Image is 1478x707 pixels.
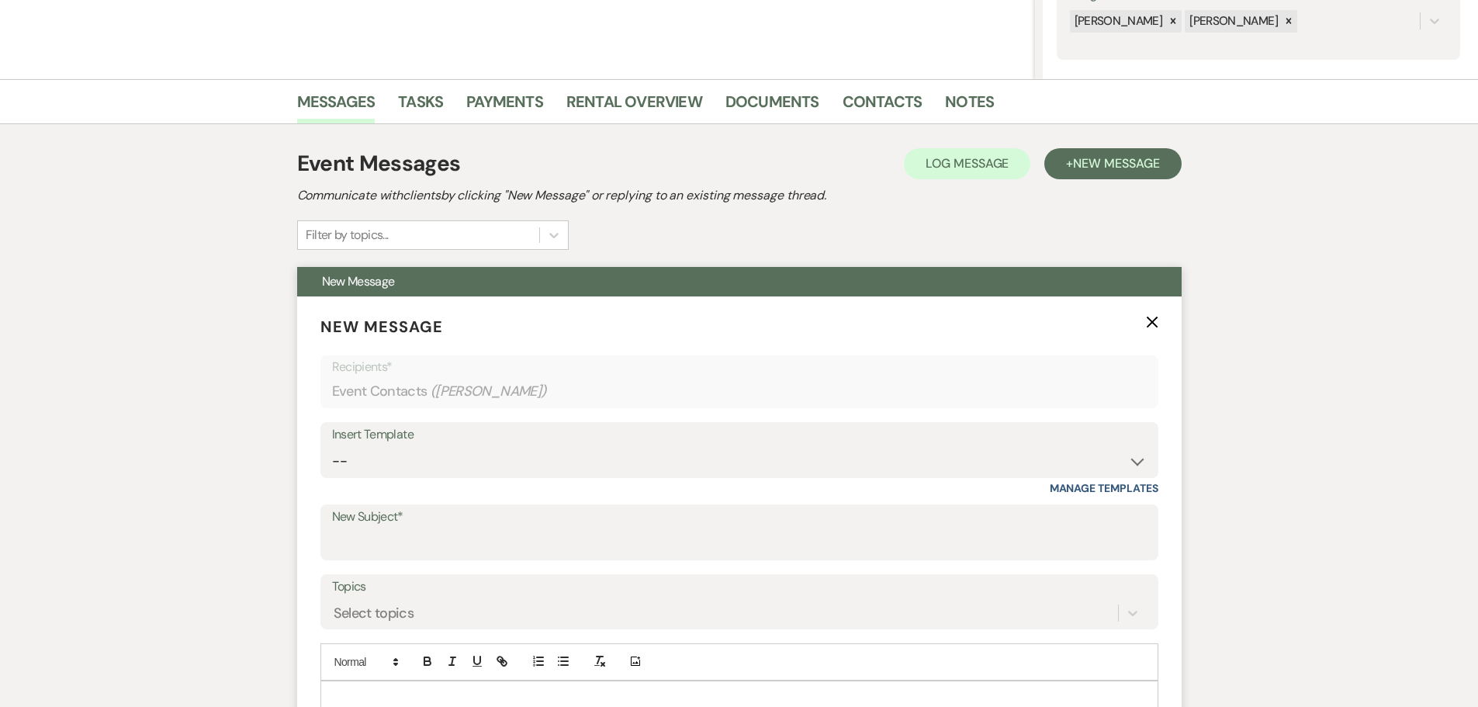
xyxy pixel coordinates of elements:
span: New Message [1073,155,1159,172]
label: Topics [332,576,1147,598]
h2: Communicate with clients by clicking "New Message" or replying to an existing message thread. [297,186,1182,205]
div: Event Contacts [332,376,1147,407]
a: Messages [297,89,376,123]
a: Payments [466,89,543,123]
a: Contacts [843,89,922,123]
a: Tasks [398,89,443,123]
div: Filter by topics... [306,226,389,244]
a: Notes [945,89,994,123]
span: ( [PERSON_NAME] ) [431,381,547,402]
a: Documents [725,89,819,123]
label: New Subject* [332,506,1147,529]
button: +New Message [1044,148,1181,179]
span: Log Message [926,155,1009,172]
h1: Event Messages [297,147,461,180]
span: New Message [320,317,443,337]
div: Insert Template [332,424,1147,446]
p: Recipients* [332,357,1147,377]
div: Select topics [334,602,414,623]
span: New Message [322,273,395,289]
a: Rental Overview [566,89,702,123]
button: Log Message [904,148,1030,179]
div: [PERSON_NAME] [1070,10,1165,33]
a: Manage Templates [1050,481,1158,495]
div: [PERSON_NAME] [1185,10,1280,33]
